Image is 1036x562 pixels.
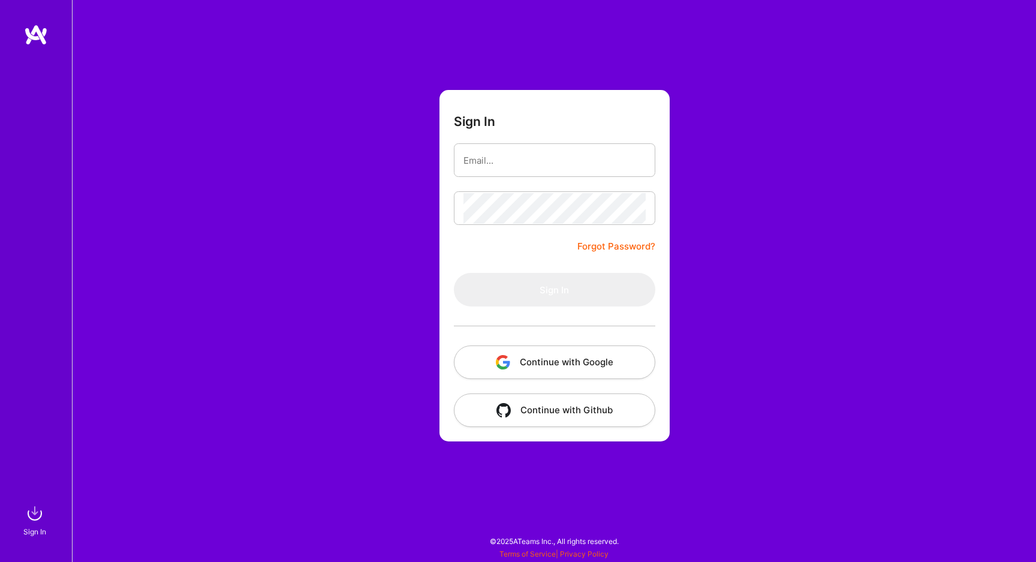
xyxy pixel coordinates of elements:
[463,145,646,176] input: Email...
[577,239,655,254] a: Forgot Password?
[25,501,47,538] a: sign inSign In
[24,24,48,46] img: logo
[454,345,655,379] button: Continue with Google
[454,114,495,129] h3: Sign In
[23,525,46,538] div: Sign In
[72,526,1036,556] div: © 2025 ATeams Inc., All rights reserved.
[499,549,556,558] a: Terms of Service
[496,355,510,369] img: icon
[23,501,47,525] img: sign in
[560,549,609,558] a: Privacy Policy
[454,273,655,306] button: Sign In
[499,549,609,558] span: |
[454,393,655,427] button: Continue with Github
[496,403,511,417] img: icon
